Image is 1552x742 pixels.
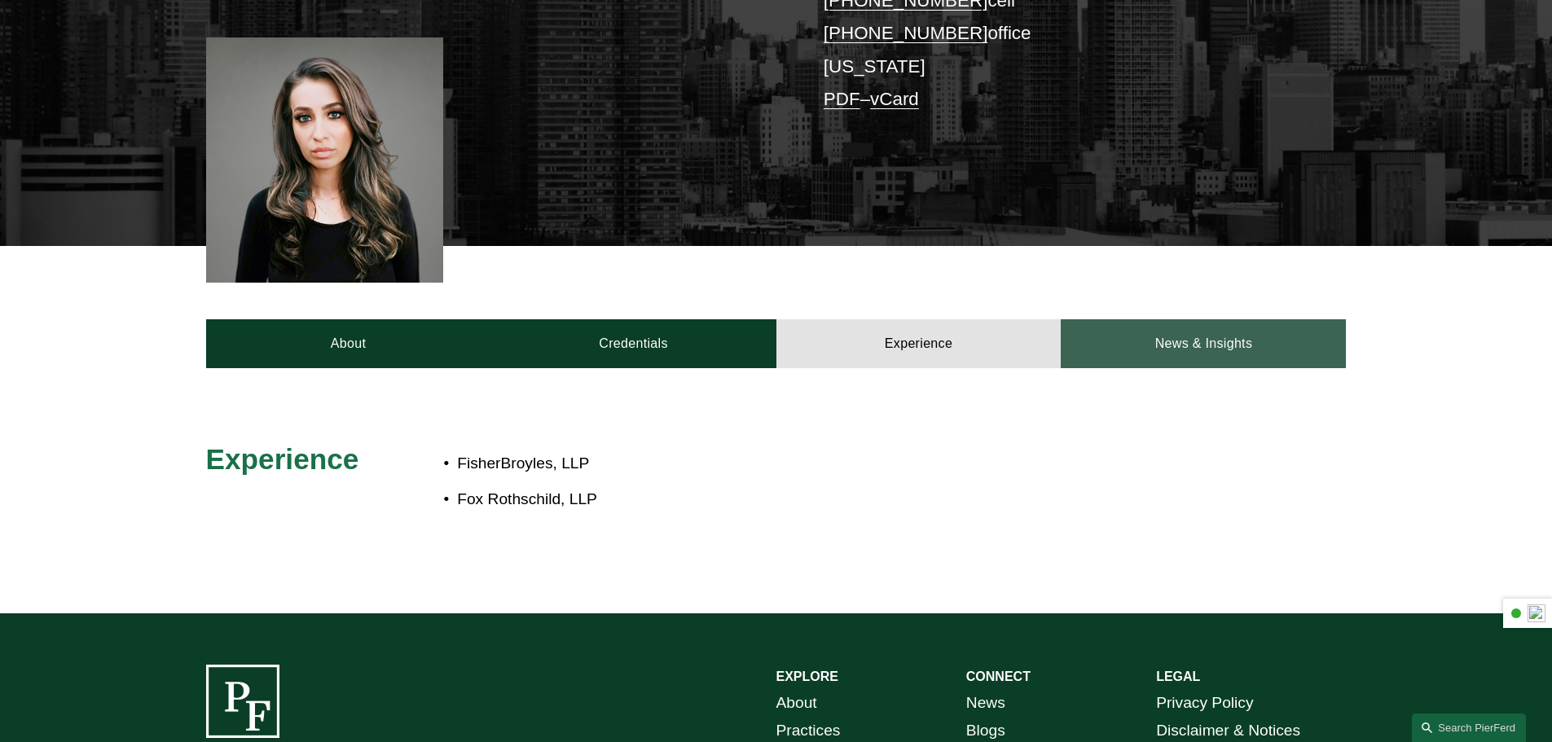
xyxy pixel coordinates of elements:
a: [PHONE_NUMBER] [824,23,988,43]
strong: EXPLORE [776,670,838,683]
span: Experience [206,443,359,475]
a: PDF [824,89,860,109]
strong: CONNECT [966,670,1031,683]
strong: LEGAL [1156,670,1200,683]
a: About [776,689,817,718]
a: Credentials [491,319,776,368]
p: FisherBroyles, LLP [457,450,1203,478]
a: Experience [776,319,1062,368]
a: About [206,319,491,368]
a: Privacy Policy [1156,689,1253,718]
a: vCard [870,89,919,109]
a: News & Insights [1061,319,1346,368]
p: Fox Rothschild, LLP [457,485,1203,514]
a: News [966,689,1005,718]
a: Search this site [1412,713,1526,742]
